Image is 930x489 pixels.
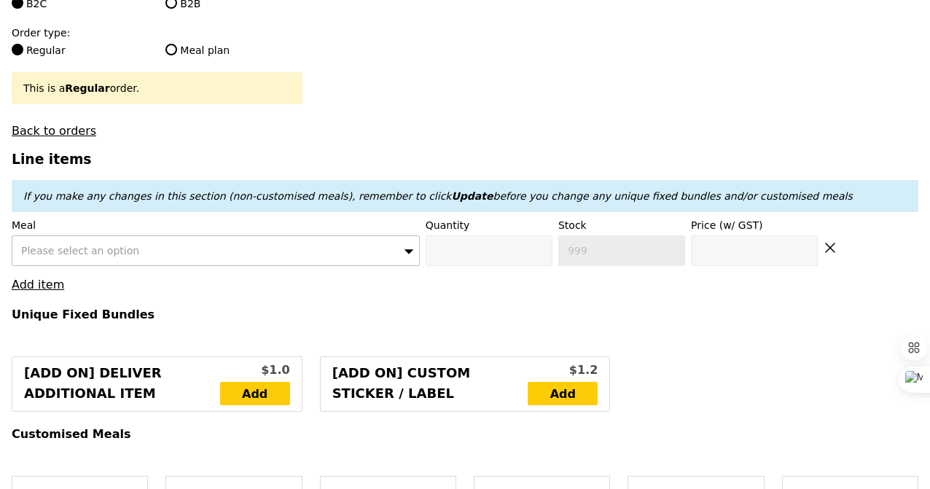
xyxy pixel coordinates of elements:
[12,124,96,138] a: Back to orders
[12,427,918,441] h4: Customised Meals
[165,43,302,58] label: Meal plan
[451,190,493,202] b: Update
[558,218,685,232] label: Stock
[691,218,818,232] label: Price (w/ GST)
[332,363,528,405] div: [Add on] Custom Sticker / Label
[12,43,148,58] label: Regular
[23,190,853,202] em: If you make any changes in this section (non-customised meals), remember to click before you chan...
[12,152,918,167] h3: Line items
[165,44,177,55] input: Meal plan
[12,308,918,321] h4: Unique Fixed Bundles
[220,361,290,379] div: $1.0
[23,81,291,95] div: This is a order.
[65,82,109,94] b: Regular
[21,245,139,257] span: Please select an option
[12,26,302,40] label: Order type:
[12,278,64,292] a: Add item
[24,363,220,405] div: [Add on] Deliver Additional Item
[220,382,290,405] a: Add
[426,218,552,232] label: Quantity
[12,218,420,232] label: Meal
[528,361,598,379] div: $1.2
[12,44,23,55] input: Regular
[528,382,598,405] a: Add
